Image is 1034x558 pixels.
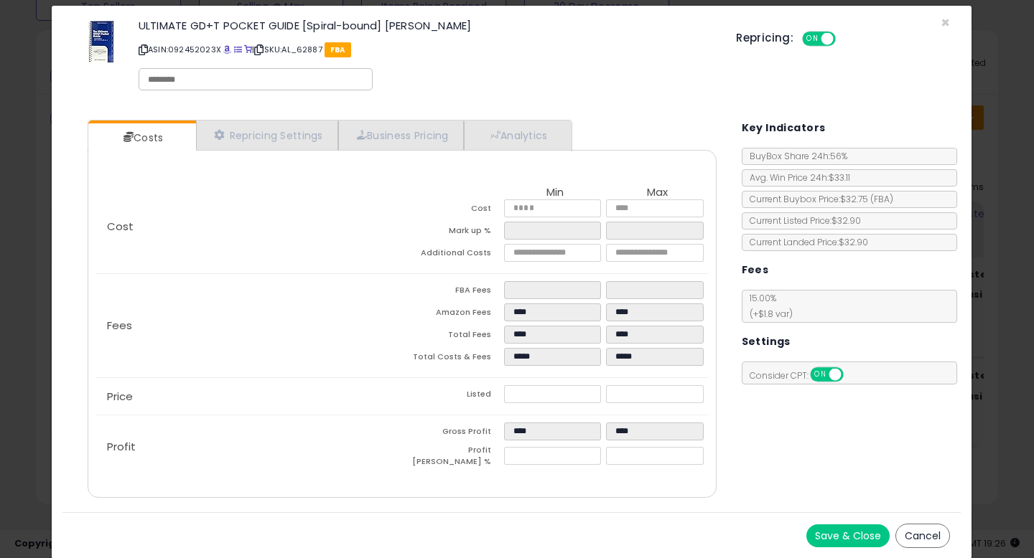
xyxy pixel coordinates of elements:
a: Your listing only [244,44,252,55]
td: Total Costs & Fees [402,348,504,370]
span: OFF [841,369,864,381]
span: × [941,12,950,33]
a: Analytics [464,120,570,150]
span: ON [811,369,829,381]
button: Cancel [895,524,950,548]
a: All offer listings [234,44,242,55]
span: Current Buybox Price: [742,193,893,205]
a: Costs [88,123,195,152]
h5: Key Indicators [742,119,826,137]
span: Consider CPT: [742,369,862,382]
span: BuyBox Share 24h: 56% [742,150,847,162]
td: Total Fees [402,326,504,348]
td: Amazon Fees [402,303,504,326]
th: Max [606,186,708,199]
td: Additional Costs [402,244,504,266]
span: Current Landed Price: $32.90 [742,236,868,248]
span: OFF [834,33,857,45]
p: Profit [96,441,402,453]
h3: ULTIMATE GD+T POCKET GUIDE [Spiral-bound] [PERSON_NAME] [139,20,714,31]
span: Avg. Win Price 24h: $33.11 [742,171,850,184]
a: BuyBox page [223,44,231,55]
th: Min [504,186,606,199]
p: Cost [96,221,402,232]
span: (+$1.8 var) [742,308,793,320]
span: ( FBA ) [870,193,893,205]
td: Mark up % [402,222,504,244]
a: Business Pricing [338,120,464,150]
td: Profit [PERSON_NAME] % [402,445,504,471]
img: 51Cm7nywYOL._SL60_.jpg [88,20,114,63]
h5: Settings [742,333,791,351]
button: Save & Close [806,524,890,547]
td: Gross Profit [402,422,504,445]
h5: Repricing: [736,32,793,44]
span: Current Listed Price: $32.90 [742,214,861,227]
h5: Fees [742,261,769,279]
td: Cost [402,199,504,222]
span: ON [804,33,821,45]
td: Listed [402,385,504,407]
p: Fees [96,320,402,331]
span: $32.75 [840,193,893,205]
td: FBA Fees [402,281,504,303]
a: Repricing Settings [196,120,338,150]
span: 15.00 % [742,292,793,320]
p: ASIN: 092452023X | SKU: AL_62887 [139,38,714,61]
p: Price [96,391,402,402]
span: FBA [325,42,351,57]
